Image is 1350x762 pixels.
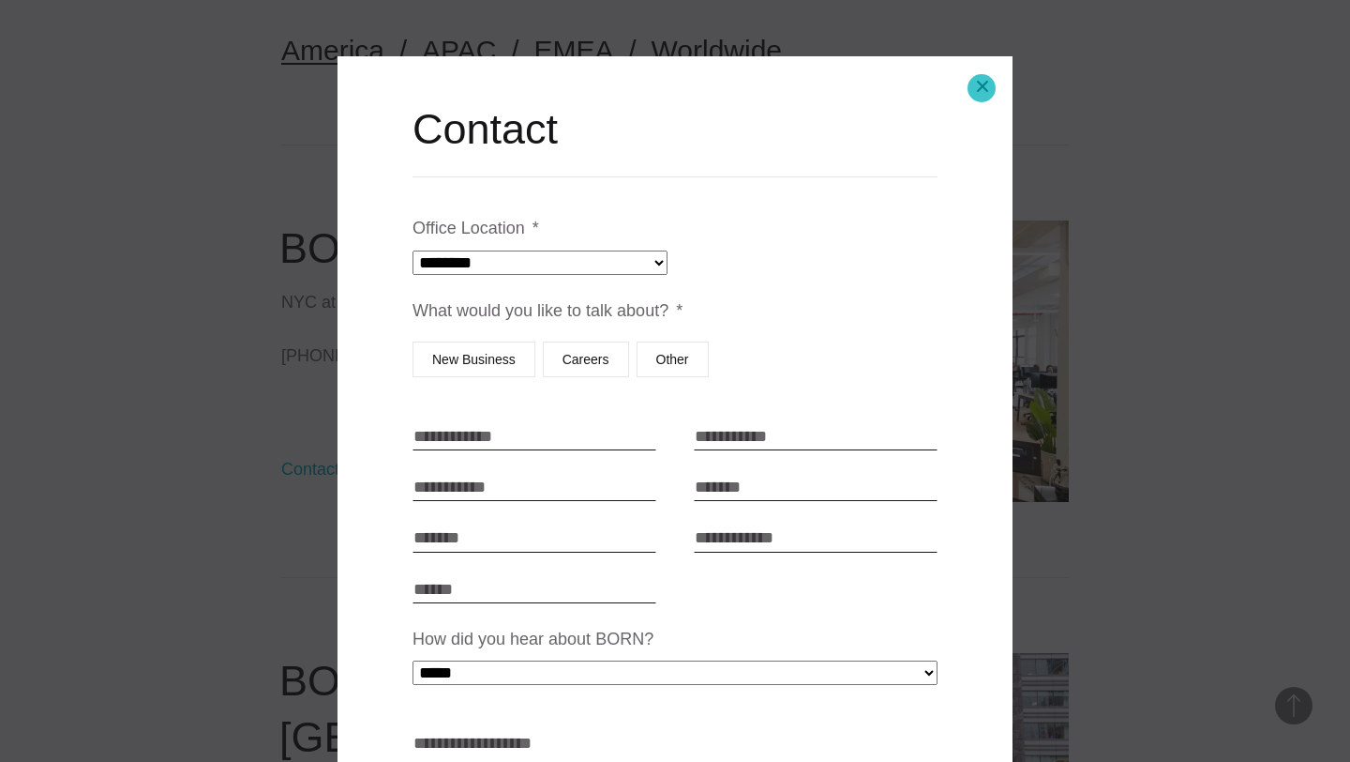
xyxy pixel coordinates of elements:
[412,300,682,322] label: What would you like to talk about?
[637,342,709,377] label: Other
[412,342,535,377] label: New Business
[412,218,539,239] label: Office Location
[543,342,629,377] label: Careers
[412,101,937,158] h2: Contact
[412,629,653,650] label: How did you hear about BORN?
